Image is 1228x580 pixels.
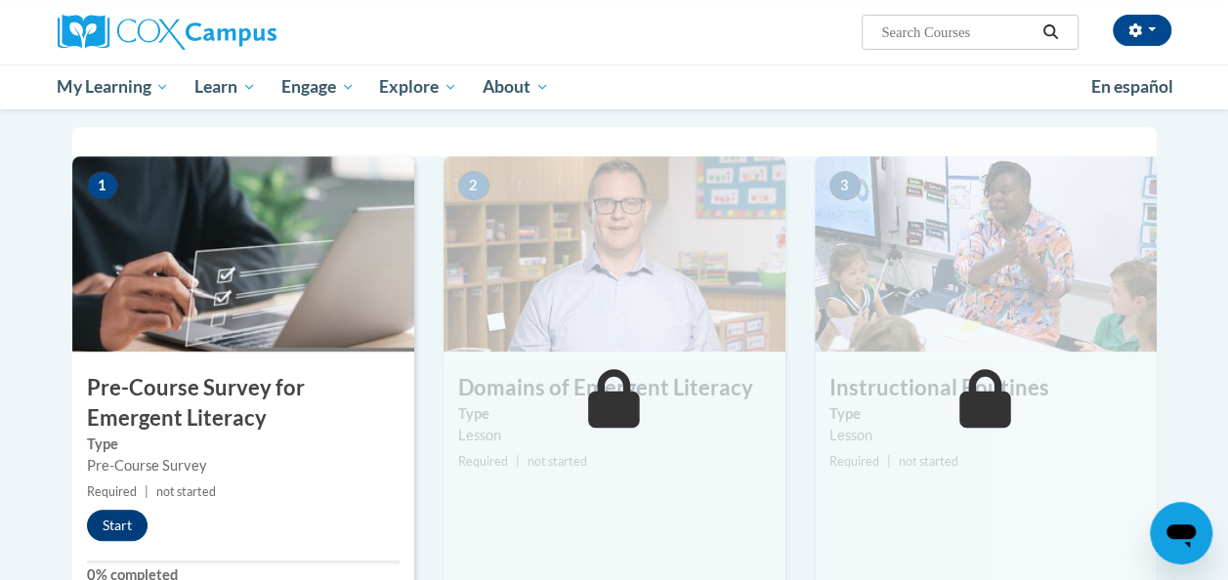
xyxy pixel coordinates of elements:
[829,454,879,469] span: Required
[470,64,562,109] a: About
[87,434,400,455] label: Type
[458,403,771,425] label: Type
[516,454,520,469] span: |
[87,455,400,476] div: Pre-Course Survey
[458,454,508,469] span: Required
[182,64,269,109] a: Learn
[879,21,1036,44] input: Search Courses
[87,510,148,541] button: Start
[45,64,183,109] a: My Learning
[269,64,367,109] a: Engage
[87,171,118,200] span: 1
[281,75,355,99] span: Engage
[829,403,1142,425] label: Type
[57,75,169,99] span: My Learning
[829,425,1142,446] div: Lesson
[379,75,457,99] span: Explore
[899,454,958,469] span: not started
[815,156,1157,352] img: Course Image
[58,15,409,50] a: Cox Campus
[194,75,256,99] span: Learn
[458,171,489,200] span: 2
[1036,21,1065,44] button: Search
[43,64,1186,109] div: Main menu
[72,156,414,352] img: Course Image
[829,171,861,200] span: 3
[58,15,276,50] img: Cox Campus
[887,454,891,469] span: |
[145,484,148,499] span: |
[483,75,549,99] span: About
[815,373,1157,403] h3: Instructional Routines
[444,373,785,403] h3: Domains of Emergent Literacy
[1091,76,1173,97] span: En español
[458,425,771,446] div: Lesson
[444,156,785,352] img: Course Image
[1150,502,1212,564] iframe: Button to launch messaging window
[87,484,137,499] span: Required
[1113,15,1171,46] button: Account Settings
[156,484,216,499] span: not started
[1079,66,1186,107] a: En español
[366,64,470,109] a: Explore
[528,454,587,469] span: not started
[72,373,414,434] h3: Pre-Course Survey for Emergent Literacy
